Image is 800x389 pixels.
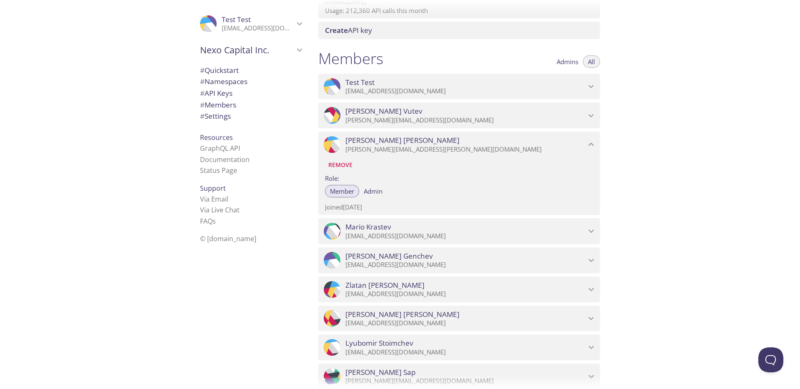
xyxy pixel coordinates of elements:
span: Support [200,184,226,193]
a: Status Page [200,166,237,175]
div: Test Test [193,10,308,37]
label: Role: [325,172,593,184]
div: Georgi Naydenov [318,306,600,332]
span: Nexo Capital Inc. [200,44,294,56]
span: [PERSON_NAME] [PERSON_NAME] [345,136,460,145]
div: Namespaces [193,76,308,87]
div: Lyubomir Stoimchev [318,334,600,360]
div: Mario Krastev [318,218,600,244]
p: [EMAIL_ADDRESS][DOMAIN_NAME] [222,24,294,32]
div: Members [193,99,308,111]
div: Team Settings [193,110,308,122]
span: [PERSON_NAME] Vutev [345,107,422,116]
span: # [200,100,205,110]
h1: Members [318,49,383,68]
span: Test Test [345,78,375,87]
span: Settings [200,111,231,121]
a: GraphQL API [200,144,240,153]
div: API Keys [193,87,308,99]
div: Nexo Capital Inc. [193,39,308,61]
span: API Keys [200,88,232,98]
div: Test Test [318,74,600,100]
span: [PERSON_NAME] Genchev [345,252,433,261]
span: © [DOMAIN_NAME] [200,234,256,243]
button: Admins [552,55,583,68]
a: Documentation [200,155,250,164]
p: [EMAIL_ADDRESS][DOMAIN_NAME] [345,261,586,269]
span: # [200,77,205,86]
span: Namespaces [200,77,247,86]
p: [EMAIL_ADDRESS][DOMAIN_NAME] [345,87,586,95]
iframe: Help Scout Beacon - Open [758,347,783,372]
button: Member [325,185,359,197]
div: Gabriel Vutev [318,102,600,128]
span: Mario Krastev [345,222,391,232]
a: Via Email [200,194,228,204]
span: API key [325,25,372,35]
p: [EMAIL_ADDRESS][DOMAIN_NAME] [345,348,586,357]
button: Admin [359,185,387,197]
span: Quickstart [200,65,239,75]
p: [PERSON_NAME][EMAIL_ADDRESS][DOMAIN_NAME] [345,116,586,125]
span: Create [325,25,348,35]
button: All [583,55,600,68]
a: FAQ [200,217,216,226]
div: Yordan Genchev [318,247,600,273]
p: [PERSON_NAME][EMAIL_ADDRESS][PERSON_NAME][DOMAIN_NAME] [345,145,586,154]
span: Resources [200,133,233,142]
div: Racho Ivanov [318,132,600,157]
div: Create API Key [318,22,600,39]
div: Zlatan Ivanov [318,277,600,302]
span: # [200,88,205,98]
p: [EMAIL_ADDRESS][DOMAIN_NAME] [345,290,586,298]
span: [PERSON_NAME] Sap [345,368,415,377]
p: Joined [DATE] [325,203,593,212]
span: Lyubomir Stoimchev [345,339,413,348]
span: Remove [328,160,352,170]
span: Test Test [222,15,251,24]
p: [EMAIL_ADDRESS][DOMAIN_NAME] [345,319,586,327]
p: [EMAIL_ADDRESS][DOMAIN_NAME] [345,232,586,240]
span: Members [200,100,236,110]
span: [PERSON_NAME] [PERSON_NAME] [345,310,460,319]
button: Remove [325,158,356,172]
a: Via Live Chat [200,205,240,214]
span: s [212,217,216,226]
span: Zlatan [PERSON_NAME] [345,281,425,290]
span: # [200,111,205,121]
div: Quickstart [193,65,308,76]
span: # [200,65,205,75]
